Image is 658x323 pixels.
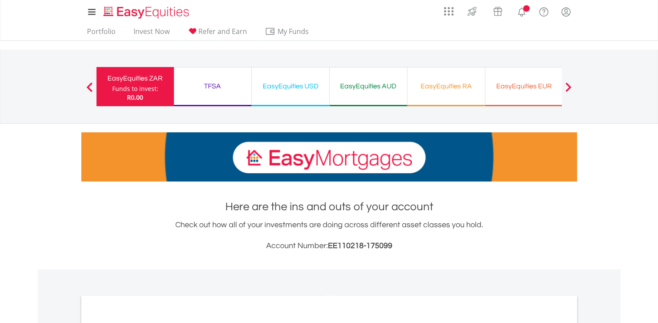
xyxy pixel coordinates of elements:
img: EasyEquities_Logo.png [102,5,193,20]
span: EE110218-175099 [328,242,392,250]
span: My Funds [265,26,322,37]
a: Vouchers [485,2,511,18]
h3: Account Number: [81,240,577,252]
a: AppsGrid [438,2,459,16]
a: FAQ's and Support [533,2,555,20]
div: EasyEquities RA [413,80,480,92]
div: EasyEquities ZAR [102,72,169,84]
a: Portfolio [84,27,119,40]
span: R0.00 [127,93,143,101]
div: EasyEquities USD [257,80,324,92]
a: Refer and Earn [184,27,251,40]
button: Next [560,87,577,95]
img: grid-menu-icon.svg [444,7,454,16]
div: Check out how all of your investments are doing across different asset classes you hold. [81,219,577,252]
a: My Profile [555,2,577,21]
img: vouchers-v2.svg [491,4,505,18]
button: Previous [81,87,98,95]
div: EasyEquities AUD [335,80,402,92]
div: EasyEquities EUR [491,80,558,92]
a: Notifications [511,2,533,20]
span: Refer and Earn [198,27,247,36]
a: Home page [100,2,193,20]
div: TFSA [179,80,246,92]
img: thrive-v2.svg [465,4,479,18]
a: Invest Now [130,27,173,40]
h1: Here are the ins and outs of your account [81,199,577,215]
div: Funds to invest: [112,84,158,93]
img: EasyMortage Promotion Banner [81,132,577,182]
